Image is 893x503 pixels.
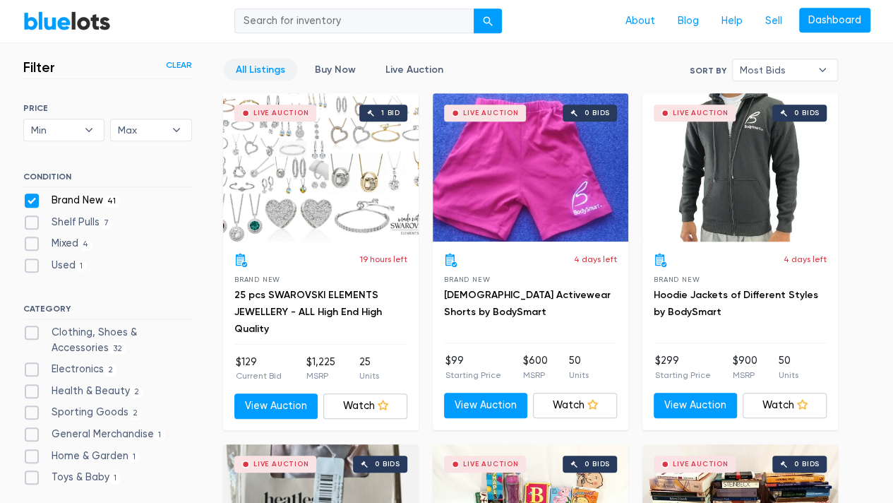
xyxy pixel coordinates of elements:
[109,343,127,355] span: 32
[666,8,710,35] a: Blog
[444,289,611,318] a: [DEMOGRAPHIC_DATA] Activewear Shorts by BodySmart
[303,59,368,81] a: Buy Now
[381,110,400,117] div: 1 bid
[779,369,798,381] p: Units
[306,369,335,382] p: MSRP
[100,218,114,229] span: 7
[585,461,610,468] div: 0 bids
[23,172,192,187] h6: CONDITION
[732,353,757,381] li: $900
[104,365,118,376] span: 2
[808,59,837,81] b: ▾
[234,393,318,419] a: View Auction
[784,253,827,266] p: 4 days left
[569,369,589,381] p: Units
[359,355,379,383] li: 25
[118,119,164,141] span: Max
[642,93,838,242] a: Live Auction 0 bids
[23,470,121,485] label: Toys & Baby
[23,427,166,442] label: General Merchandise
[166,59,192,71] a: Clear
[654,276,700,283] span: Brand New
[779,353,798,381] li: 50
[445,369,501,381] p: Starting Price
[23,405,143,420] label: Sporting Goods
[444,276,490,283] span: Brand New
[23,11,111,31] a: BlueLots
[253,110,309,117] div: Live Auction
[522,369,547,381] p: MSRP
[236,355,282,383] li: $129
[23,304,192,319] h6: CATEGORY
[234,8,474,34] input: Search for inventory
[373,59,455,81] a: Live Auction
[253,461,309,468] div: Live Auction
[690,64,726,77] label: Sort By
[799,8,870,33] a: Dashboard
[710,8,754,35] a: Help
[463,110,519,117] div: Live Auction
[533,393,617,418] a: Watch
[154,430,166,441] span: 1
[23,362,118,377] label: Electronics
[78,239,93,251] span: 4
[444,393,528,418] a: View Auction
[128,408,143,420] span: 2
[655,353,711,381] li: $299
[23,59,55,76] h3: Filter
[655,369,711,381] p: Starting Price
[654,289,818,318] a: Hoodie Jackets of Different Styles by BodySmart
[740,59,810,81] span: Most Bids
[74,119,104,141] b: ▾
[445,353,501,381] li: $99
[306,355,335,383] li: $1,225
[130,386,144,398] span: 2
[23,258,88,273] label: Used
[732,369,757,381] p: MSRP
[323,393,407,419] a: Watch
[574,253,617,266] p: 4 days left
[31,119,78,141] span: Min
[23,193,121,208] label: Brand New
[234,276,280,283] span: Brand New
[103,196,121,207] span: 41
[673,110,729,117] div: Live Auction
[673,461,729,468] div: Live Auction
[23,325,192,355] label: Clothing, Shoes & Accessories
[569,353,589,381] li: 50
[463,461,519,468] div: Live Auction
[359,369,379,382] p: Units
[162,119,191,141] b: ▾
[522,353,547,381] li: $600
[128,451,140,463] span: 1
[794,461,820,468] div: 0 bids
[743,393,827,418] a: Watch
[360,253,407,266] p: 19 hours left
[23,215,114,230] label: Shelf Pulls
[236,369,282,382] p: Current Bid
[654,393,738,418] a: View Auction
[23,236,93,251] label: Mixed
[224,59,297,81] a: All Listings
[109,473,121,485] span: 1
[585,110,610,117] div: 0 bids
[614,8,666,35] a: About
[23,103,192,113] h6: PRICE
[754,8,793,35] a: Sell
[234,289,382,335] a: 25 pcs SWAROVSKI ELEMENTS JEWELLERY - ALL High End High Quality
[223,93,419,242] a: Live Auction 1 bid
[433,93,628,242] a: Live Auction 0 bids
[23,449,140,464] label: Home & Garden
[23,384,144,399] label: Health & Beauty
[375,461,400,468] div: 0 bids
[76,261,88,272] span: 1
[794,110,820,117] div: 0 bids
